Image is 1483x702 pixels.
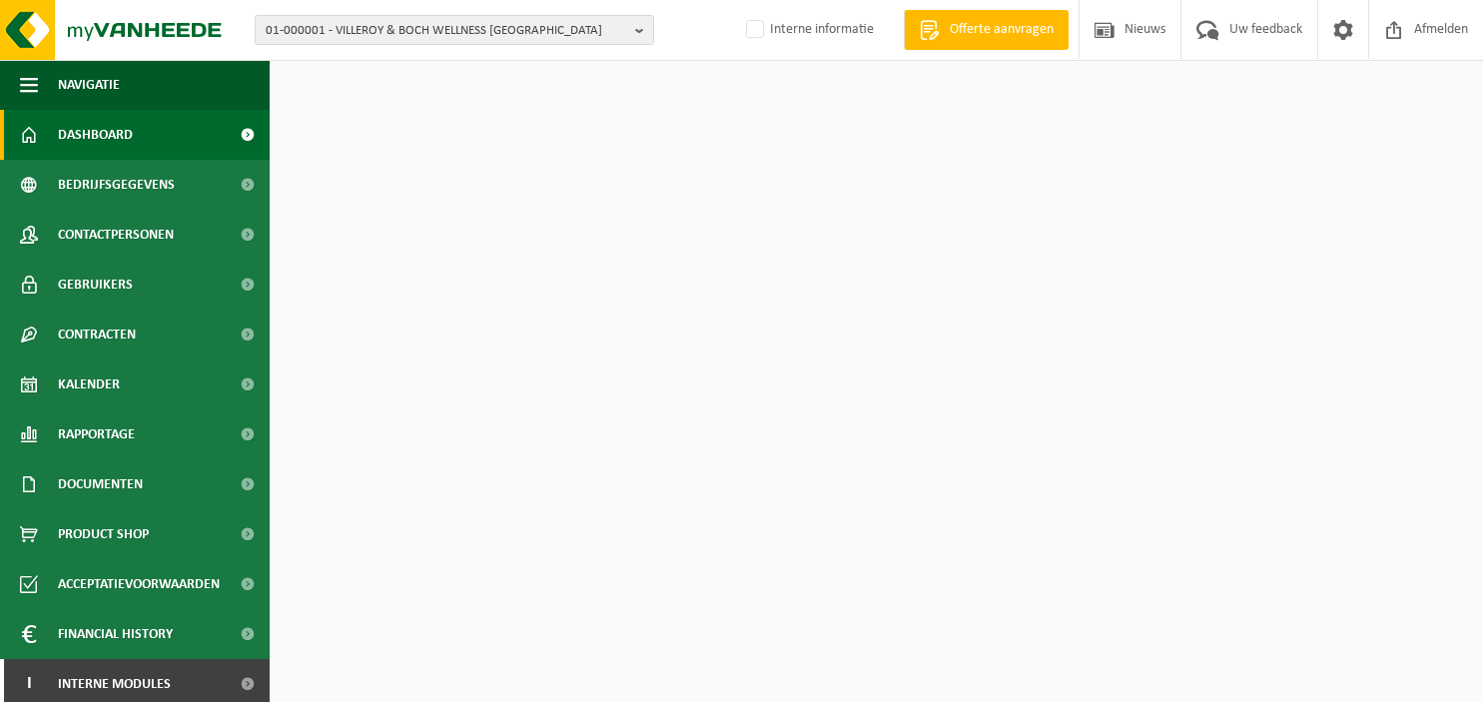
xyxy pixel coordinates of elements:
span: Navigatie [58,60,120,110]
span: Documenten [58,459,143,509]
span: Dashboard [58,110,133,160]
span: Financial History [58,609,173,659]
span: 01-000001 - VILLEROY & BOCH WELLNESS [GEOGRAPHIC_DATA] [266,16,627,46]
span: Rapportage [58,409,135,459]
label: Interne informatie [742,15,874,45]
a: Offerte aanvragen [904,10,1069,50]
button: 01-000001 - VILLEROY & BOCH WELLNESS [GEOGRAPHIC_DATA] [255,15,654,45]
span: Bedrijfsgegevens [58,160,175,210]
span: Offerte aanvragen [945,20,1059,40]
span: Contactpersonen [58,210,174,260]
span: Kalender [58,359,120,409]
span: Acceptatievoorwaarden [58,559,220,609]
span: Product Shop [58,509,149,559]
span: Contracten [58,310,136,359]
span: Gebruikers [58,260,133,310]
